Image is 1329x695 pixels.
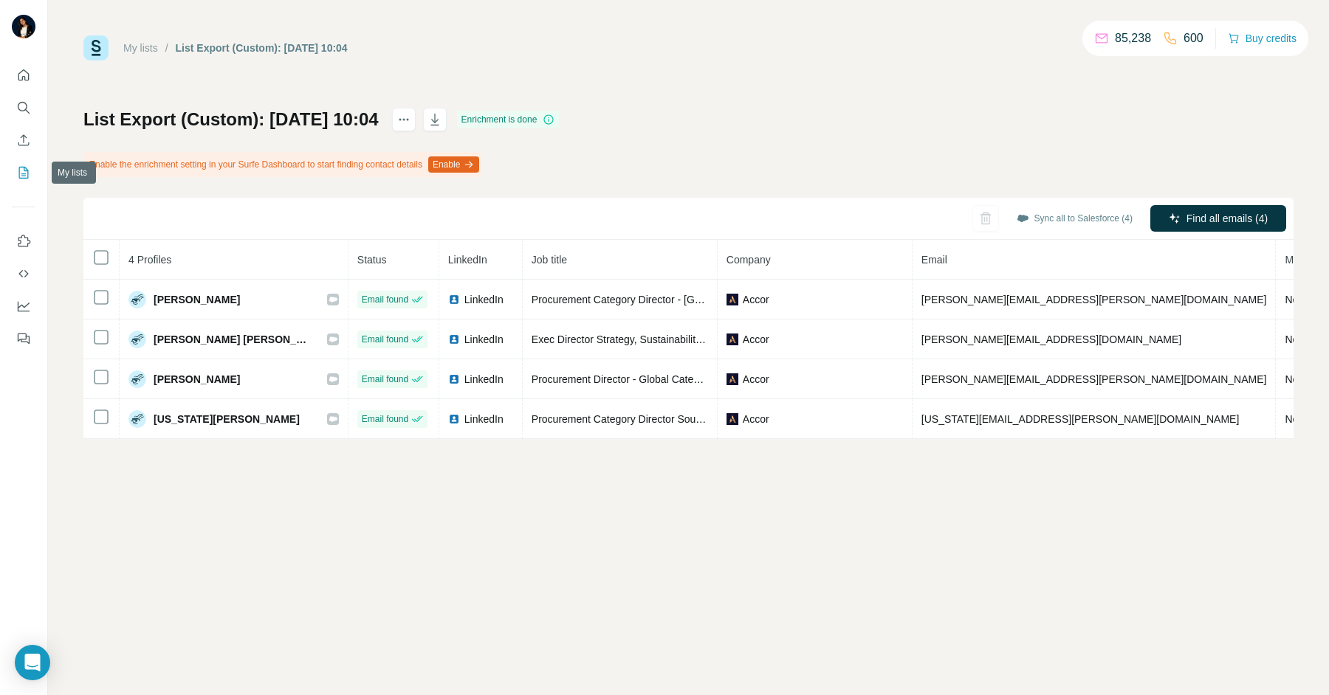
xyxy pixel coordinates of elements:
span: LinkedIn [448,254,487,266]
span: Job title [532,254,567,266]
img: Avatar [128,410,146,428]
button: Buy credits [1228,28,1297,49]
button: Search [12,94,35,121]
img: company-logo [727,373,738,385]
li: / [165,41,168,55]
button: Dashboard [12,293,35,319]
span: [US_STATE][PERSON_NAME] [154,412,300,426]
button: Enrich CSV [12,127,35,153]
span: LinkedIn [464,292,504,307]
div: Open Intercom Messenger [15,645,50,680]
button: actions [392,108,416,131]
span: [PERSON_NAME] [154,372,240,387]
button: Enable [428,156,479,173]
span: Email found [362,373,408,386]
img: LinkedIn logo [448,333,460,345]
div: List Export (Custom): [DATE] 10:04 [176,41,348,55]
span: Accor [743,292,769,307]
span: Email found [362,293,408,306]
a: My lists [123,42,158,54]
span: [PERSON_NAME] [PERSON_NAME] [154,332,312,347]
button: Quick start [12,62,35,89]
img: Avatar [12,15,35,38]
span: [US_STATE][EMAIL_ADDRESS][PERSON_NAME][DOMAIN_NAME] [921,413,1239,425]
span: Find all emails (4) [1187,211,1268,226]
img: company-logo [727,294,738,305]
span: Exec Director Strategy, Sustainability, Transfo and New Countries - Procurement [GEOGRAPHIC_DATA]... [532,333,1120,345]
span: Accor [743,332,769,347]
span: Status [357,254,387,266]
p: 85,238 [1115,30,1151,47]
span: [PERSON_NAME][EMAIL_ADDRESS][PERSON_NAME][DOMAIN_NAME] [921,373,1267,385]
img: Avatar [128,331,146,348]
img: Surfe Logo [83,35,109,60]
img: Avatar [128,370,146,388]
span: Email found [362,412,408,426]
img: company-logo [727,413,738,425]
span: [PERSON_NAME][EMAIL_ADDRESS][DOMAIN_NAME] [921,333,1181,345]
span: [PERSON_NAME] [154,292,240,307]
span: Accor [743,412,769,426]
span: Company [727,254,771,266]
span: Procurement Director - Global Category Management [532,373,777,385]
span: LinkedIn [464,372,504,387]
img: Avatar [128,291,146,308]
span: LinkedIn [464,412,504,426]
span: [PERSON_NAME][EMAIL_ADDRESS][PERSON_NAME][DOMAIN_NAME] [921,294,1267,305]
button: My lists [12,159,35,186]
button: Use Surfe API [12,260,35,287]
button: Use Surfe on LinkedIn [12,228,35,255]
img: LinkedIn logo [448,294,460,305]
div: Enable the enrichment setting in your Surfe Dashboard to start finding contact details [83,152,482,177]
span: LinkedIn [464,332,504,347]
span: Procurement Category Director Southern Europe - Technical Categories [532,413,861,425]
div: Enrichment is done [457,111,560,128]
span: Procurement Category Director - [GEOGRAPHIC_DATA] & [GEOGRAPHIC_DATA] [532,294,912,305]
span: Accor [743,372,769,387]
span: Email [921,254,947,266]
button: Sync all to Salesforce (4) [1006,207,1143,229]
img: company-logo [727,333,738,345]
h1: List Export (Custom): [DATE] 10:04 [83,108,379,131]
img: LinkedIn logo [448,373,460,385]
span: 4 Profiles [128,254,171,266]
p: 600 [1184,30,1203,47]
span: Mobile [1285,254,1315,266]
img: LinkedIn logo [448,413,460,425]
button: Feedback [12,325,35,352]
span: Email found [362,333,408,346]
button: Find all emails (4) [1150,205,1286,232]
